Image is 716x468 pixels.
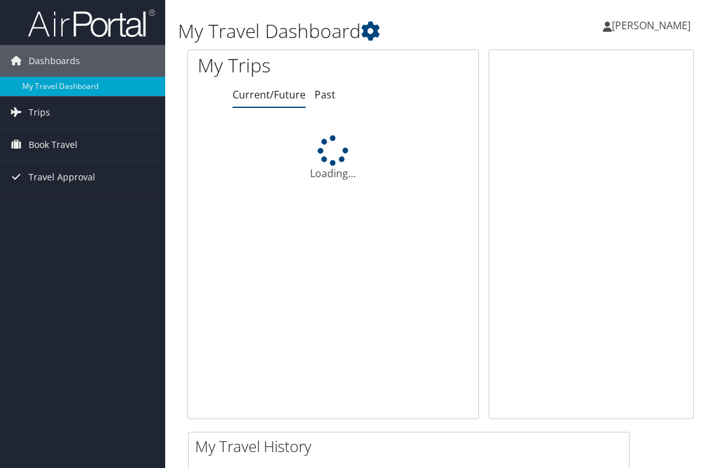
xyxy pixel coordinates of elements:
a: Past [314,88,335,102]
div: Loading... [188,135,478,181]
a: [PERSON_NAME] [603,6,703,44]
span: [PERSON_NAME] [612,18,691,32]
h1: My Trips [198,52,348,79]
img: airportal-logo.png [28,8,155,38]
h1: My Travel Dashboard [178,18,528,44]
span: Trips [29,97,50,128]
span: Dashboards [29,45,80,77]
span: Travel Approval [29,161,95,193]
h2: My Travel History [195,436,629,457]
a: Current/Future [233,88,306,102]
span: Book Travel [29,129,78,161]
